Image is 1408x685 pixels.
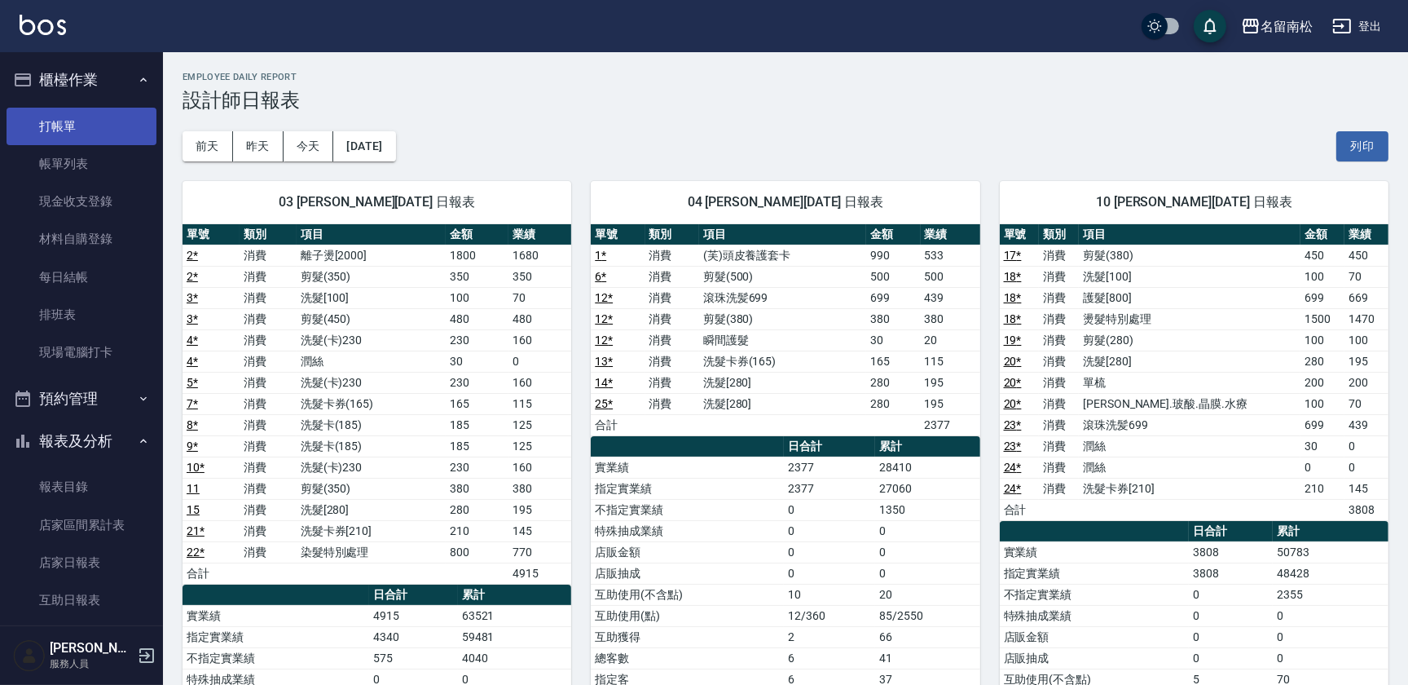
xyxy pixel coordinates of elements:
td: 27060 [875,478,979,499]
td: 0 [875,563,979,584]
a: 每日結帳 [7,259,156,296]
td: 店販抽成 [1000,647,1190,669]
td: 消費 [240,414,297,435]
td: 消費 [645,287,699,308]
td: 699 [1300,414,1344,435]
td: 消費 [645,308,699,329]
td: 1800 [446,245,508,266]
td: 消費 [1039,266,1079,287]
button: 今天 [284,131,334,161]
td: 280 [866,393,920,414]
button: 前天 [183,131,233,161]
td: 195 [921,372,980,393]
td: 消費 [1039,414,1079,435]
th: 單號 [183,224,240,245]
td: 350 [508,266,571,287]
th: 金額 [866,224,920,245]
td: 350 [446,266,508,287]
td: 2377 [921,414,980,435]
td: 不指定實業績 [591,499,784,520]
a: 現金收支登錄 [7,183,156,220]
td: 消費 [1039,478,1079,499]
td: 800 [446,541,508,563]
td: 指定實業績 [591,478,784,499]
td: 合計 [591,414,645,435]
td: 280 [1300,351,1344,372]
td: 30 [1300,435,1344,457]
th: 業績 [508,224,571,245]
td: 3808 [1189,563,1273,584]
td: 2 [784,626,875,647]
td: 1500 [1300,308,1344,329]
td: 指定實業績 [183,626,369,647]
td: 滾珠洗髪699 [699,287,866,308]
td: 230 [446,329,508,351]
td: 699 [866,287,920,308]
th: 日合計 [1189,521,1273,542]
td: 消費 [240,372,297,393]
td: 6 [784,647,875,669]
td: 洗髮卡(185) [297,435,446,457]
a: 材料自購登錄 [7,220,156,258]
h5: [PERSON_NAME] [50,640,133,656]
button: 登出 [1326,11,1388,42]
table: a dense table [1000,224,1388,521]
td: 70 [508,287,571,308]
td: 消費 [1039,435,1079,457]
td: 2377 [784,457,875,478]
td: 0 [1189,647,1273,669]
div: 名留南松 [1261,16,1313,37]
td: 燙髮特別處理 [1079,308,1300,329]
td: 575 [369,647,458,669]
td: 200 [1344,372,1388,393]
td: 1680 [508,245,571,266]
td: 消費 [240,499,297,520]
td: 消費 [240,520,297,541]
td: 0 [1273,605,1388,626]
a: 帳單列表 [7,145,156,183]
a: 互助排行榜 [7,619,156,656]
td: 280 [446,499,508,520]
span: 03 [PERSON_NAME][DATE] 日報表 [202,194,552,210]
td: 70 [1344,393,1388,414]
a: 店家日報表 [7,544,156,581]
td: 165 [446,393,508,414]
td: 20 [921,329,980,351]
td: 消費 [645,245,699,266]
td: 消費 [240,435,297,457]
td: 洗髮[280] [297,499,446,520]
th: 類別 [645,224,699,245]
td: 165 [866,351,920,372]
td: 210 [1300,478,1344,499]
td: 230 [446,457,508,478]
td: 100 [1300,329,1344,351]
td: 63521 [458,605,572,626]
td: 潤絲 [297,351,446,372]
td: 185 [446,435,508,457]
td: 30 [446,351,508,372]
td: 潤絲 [1079,435,1300,457]
th: 類別 [240,224,297,245]
td: 0 [875,541,979,563]
table: a dense table [591,224,979,436]
h2: Employee Daily Report [183,72,1388,82]
td: 990 [866,245,920,266]
td: 0 [784,541,875,563]
td: 剪髮(350) [297,266,446,287]
td: 消費 [1039,308,1079,329]
td: 特殊抽成業績 [1000,605,1190,626]
td: 0 [1273,626,1388,647]
td: 160 [508,457,571,478]
td: 特殊抽成業績 [591,520,784,541]
td: 145 [1344,478,1388,499]
td: 770 [508,541,571,563]
td: 剪髮(450) [297,308,446,329]
td: 4915 [508,563,571,584]
td: 195 [508,499,571,520]
td: 3808 [1189,541,1273,563]
td: 439 [1344,414,1388,435]
td: 0 [508,351,571,372]
td: 125 [508,435,571,457]
td: 699 [1300,287,1344,308]
td: 洗髮[280] [699,393,866,414]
